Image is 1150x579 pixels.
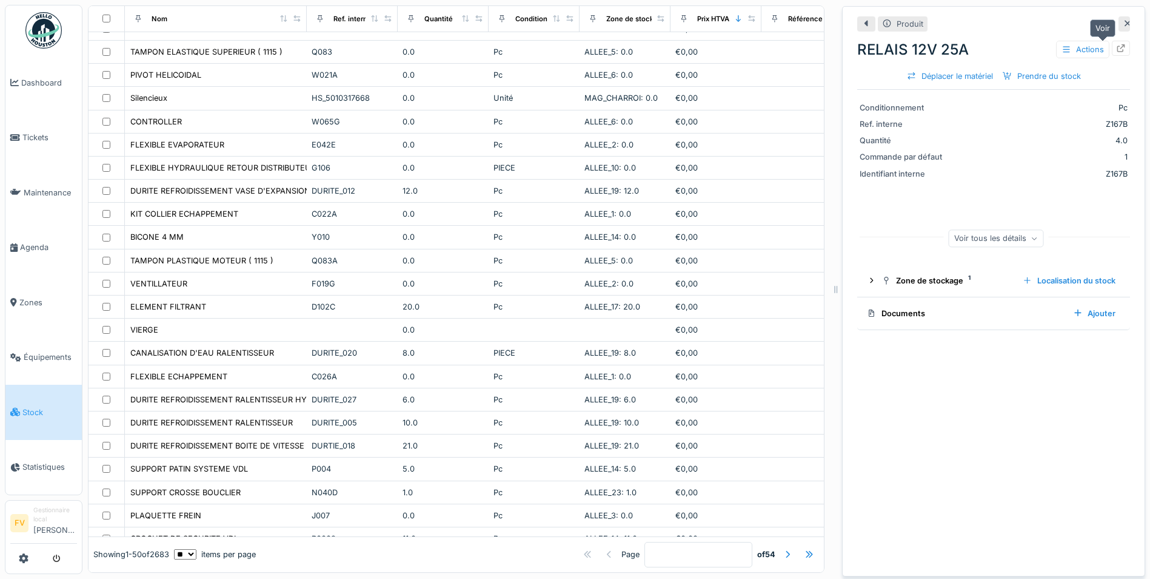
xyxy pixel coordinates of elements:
[130,417,293,428] div: DURITE REFROIDISSEMENT RALENTISSEUR
[130,92,167,104] div: Silencieux
[130,162,385,174] div: FLEXIBLE HYDRAULIQUE RETOUR DISTRIBUTEUR LEVE CONTAINER
[403,278,484,289] div: 0.0
[403,371,484,382] div: 0.0
[5,55,82,110] a: Dashboard
[675,208,757,220] div: €0,00
[312,46,393,58] div: Q083
[955,151,1128,163] div: 1
[130,510,201,521] div: PLAQUETTE FREIN
[493,417,575,428] div: Pc
[312,69,393,81] div: W021A
[312,417,393,428] div: DURITE_005
[621,549,640,560] div: Page
[493,92,575,104] div: Unité
[22,461,77,473] span: Statistiques
[403,92,484,104] div: 0.0
[493,510,575,521] div: Pc
[949,229,1044,247] div: Voir tous les détails
[493,255,575,266] div: Pc
[5,110,82,166] a: Tickets
[5,275,82,330] a: Zones
[493,440,575,452] div: Pc
[493,231,575,243] div: Pc
[584,117,633,126] span: ALLEE_6: 0.0
[862,269,1125,292] summary: Zone de stockage1Localisation du stock
[312,208,393,220] div: C022A
[584,511,633,520] span: ALLEE_3: 0.0
[675,533,757,544] div: €0,00
[867,308,1063,319] div: Documents
[5,165,82,220] a: Maintenance
[881,275,1013,286] div: Zone de stockage
[675,46,757,58] div: €0,00
[584,279,634,288] span: ALLEE_2: 0.0
[312,231,393,243] div: Y010
[955,102,1128,113] div: Pc
[955,135,1128,146] div: 4.0
[403,185,484,197] div: 12.0
[584,464,636,473] span: ALLEE_14: 5.0
[312,487,393,498] div: N040D
[515,13,573,24] div: Conditionnement
[584,418,639,427] span: ALLEE_19: 10.0
[675,92,757,104] div: €0,00
[312,371,393,382] div: C026A
[333,13,372,24] div: Ref. interne
[493,139,575,151] div: Pc
[788,13,868,24] div: Référence constructeur
[493,162,575,174] div: PIECE
[130,301,206,313] div: ELEMENT FILTRANT
[130,185,310,197] div: DURITE REFROIDISSEMENT VASE D'EXPANSION
[955,118,1128,130] div: Z167B
[675,510,757,521] div: €0,00
[5,220,82,276] a: Agenda
[584,163,636,172] span: ALLEE_10: 0.0
[675,255,757,266] div: €0,00
[675,139,757,151] div: €0,00
[130,324,158,336] div: VIERGE
[675,417,757,428] div: €0,00
[675,301,757,313] div: €0,00
[403,255,484,266] div: 0.0
[403,231,484,243] div: 0.0
[403,208,484,220] div: 0.0
[584,70,633,80] span: ALLEE_6: 0.0
[130,255,273,266] div: TAMPON PLASTIQUE MOTEUR ( 1115 )
[424,13,453,24] div: Quantité
[584,47,633,56] span: ALLEE_5: 0.0
[1090,19,1115,37] div: Voir
[403,417,484,428] div: 10.0
[860,102,951,113] div: Conditionnement
[493,347,575,359] div: PIECE
[675,347,757,359] div: €0,00
[130,347,274,359] div: CANALISATION D'EAU RALENTISSEUR
[130,463,248,475] div: SUPPORT PATIN SYSTEME VDL
[312,92,393,104] div: HS_5010317668
[33,506,77,524] div: Gestionnaire local
[24,187,77,198] span: Maintenance
[403,139,484,151] div: 0.0
[493,487,575,498] div: Pc
[493,69,575,81] div: Pc
[5,330,82,385] a: Équipements
[862,302,1125,325] summary: DocumentsAjouter
[403,487,484,498] div: 1.0
[584,441,639,450] span: ALLEE_19: 21.0
[25,12,62,49] img: Badge_color-CXgf-gQk.svg
[130,116,182,127] div: CONTROLLER
[493,394,575,405] div: Pc
[584,186,639,195] span: ALLEE_19: 12.0
[675,487,757,498] div: €0,00
[152,13,167,24] div: Nom
[757,549,775,560] strong: of 54
[584,209,631,218] span: ALLEE_1: 0.0
[403,324,484,336] div: 0.0
[493,533,575,544] div: Pc
[860,168,951,180] div: Identifiant interne
[5,385,82,440] a: Stock
[130,394,352,405] div: DURITE REFROIDISSEMENT RALENTISSEUR HYDRAULIQUE
[403,440,484,452] div: 21.0
[675,324,757,336] div: €0,00
[584,348,636,357] span: ALLEE_19: 8.0
[312,162,393,174] div: G106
